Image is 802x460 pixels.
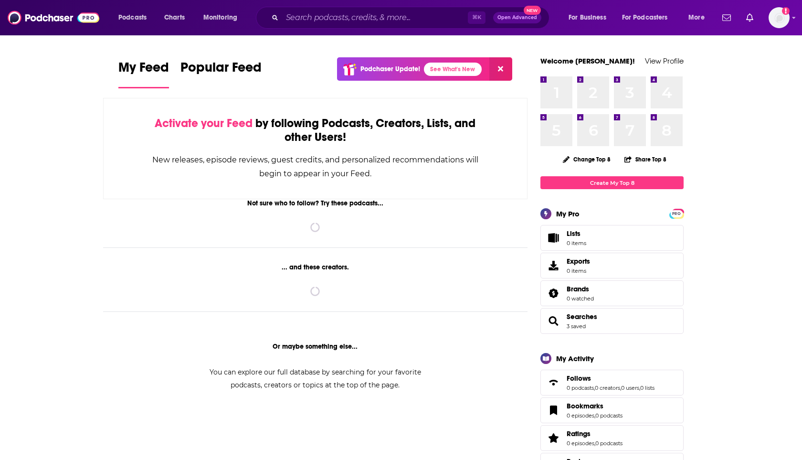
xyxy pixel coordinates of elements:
[567,402,603,410] span: Bookmarks
[567,312,597,321] a: Searches
[567,267,590,274] span: 0 items
[164,11,185,24] span: Charts
[624,150,667,169] button: Share Top 8
[567,229,586,238] span: Lists
[540,225,684,251] a: Lists
[640,385,654,391] a: 0 lists
[595,412,623,419] a: 0 podcasts
[103,199,528,207] div: Not sure who to follow? Try these podcasts...
[203,11,237,24] span: Monitoring
[544,314,563,328] a: Searches
[567,323,586,330] a: 3 saved
[556,354,594,363] div: My Activity
[616,10,682,25] button: open menu
[567,295,594,302] a: 0 watched
[567,257,590,266] span: Exports
[151,117,479,144] div: by following Podcasts, Creators, Lists, and other Users!
[103,342,528,351] div: Or maybe something else...
[155,116,253,130] span: Activate your Feed
[198,366,433,392] div: You can explore our full database by searching for your favorite podcasts, creators or topics at ...
[595,440,623,447] a: 0 podcasts
[718,10,735,26] a: Show notifications dropdown
[118,59,169,81] span: My Feed
[197,10,250,25] button: open menu
[567,240,586,246] span: 0 items
[567,385,594,391] a: 0 podcasts
[180,59,262,88] a: Popular Feed
[544,287,563,300] a: Brands
[180,59,262,81] span: Popular Feed
[645,56,684,65] a: View Profile
[158,10,190,25] a: Charts
[782,7,790,15] svg: Add a profile image
[540,425,684,451] span: Ratings
[112,10,159,25] button: open menu
[567,374,654,383] a: Follows
[567,285,589,293] span: Brands
[282,10,468,25] input: Search podcasts, credits, & more...
[769,7,790,28] span: Logged in as cardona
[562,10,618,25] button: open menu
[567,440,594,447] a: 0 episodes
[557,153,616,165] button: Change Top 8
[567,285,594,293] a: Brands
[8,9,99,27] img: Podchaser - Follow, Share and Rate Podcasts
[493,12,541,23] button: Open AdvancedNew
[567,429,623,438] a: Ratings
[540,56,635,65] a: Welcome [PERSON_NAME]!
[594,440,595,447] span: ,
[544,231,563,245] span: Lists
[639,385,640,391] span: ,
[540,280,684,306] span: Brands
[620,385,621,391] span: ,
[118,59,169,88] a: My Feed
[556,209,580,218] div: My Pro
[544,404,563,417] a: Bookmarks
[540,370,684,396] span: Follows
[567,429,591,438] span: Ratings
[468,11,485,24] span: ⌘ K
[682,10,717,25] button: open menu
[360,65,420,73] p: Podchaser Update!
[567,374,591,383] span: Follows
[118,11,147,24] span: Podcasts
[567,402,623,410] a: Bookmarks
[540,253,684,278] a: Exports
[671,210,682,217] a: PRO
[622,11,668,24] span: For Podcasters
[594,412,595,419] span: ,
[424,63,482,76] a: See What's New
[595,385,620,391] a: 0 creators
[151,153,479,181] div: New releases, episode reviews, guest credits, and personalized recommendations will begin to appe...
[742,10,757,26] a: Show notifications dropdown
[103,263,528,271] div: ... and these creators.
[567,412,594,419] a: 0 episodes
[769,7,790,28] button: Show profile menu
[621,385,639,391] a: 0 users
[569,11,606,24] span: For Business
[567,229,580,238] span: Lists
[524,6,541,15] span: New
[769,7,790,28] img: User Profile
[688,11,705,24] span: More
[540,308,684,334] span: Searches
[544,431,563,445] a: Ratings
[265,7,559,29] div: Search podcasts, credits, & more...
[540,176,684,189] a: Create My Top 8
[544,376,563,389] a: Follows
[594,385,595,391] span: ,
[540,397,684,423] span: Bookmarks
[544,259,563,272] span: Exports
[497,15,537,20] span: Open Advanced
